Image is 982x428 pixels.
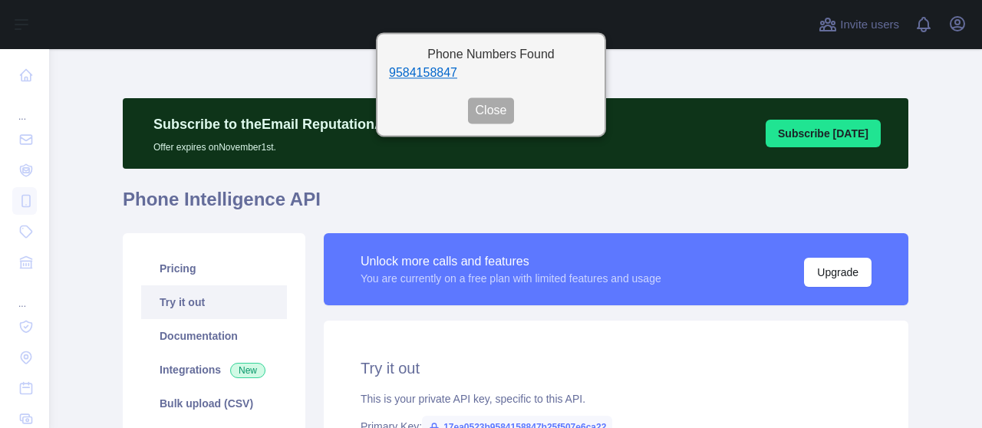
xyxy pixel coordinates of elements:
[141,319,287,353] a: Documentation
[816,12,902,37] button: Invite users
[389,45,593,64] h2: Phone Numbers Found
[153,114,575,135] p: Subscribe to the Email Reputation API for a special 30 % discount
[12,92,37,123] div: ...
[123,187,908,224] h1: Phone Intelligence API
[361,271,661,286] div: You are currently on a free plan with limited features and usage
[361,391,872,407] div: This is your private API key, specific to this API.
[766,120,881,147] button: Subscribe [DATE]
[840,16,899,34] span: Invite users
[153,135,575,153] p: Offer expires on November 1st.
[141,252,287,285] a: Pricing
[141,285,287,319] a: Try it out
[361,252,661,271] div: Unlock more calls and features
[230,363,265,378] span: New
[141,387,287,420] a: Bulk upload (CSV)
[468,97,515,123] button: Close
[361,357,872,379] h2: Try it out
[389,64,593,82] li: 9584158847
[141,353,287,387] a: Integrations New
[12,279,37,310] div: ...
[804,258,872,287] button: Upgrade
